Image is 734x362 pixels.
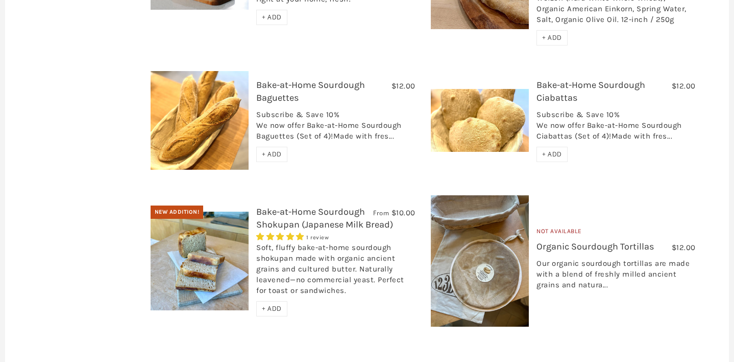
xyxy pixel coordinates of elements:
div: Our organic sourdough tortillas are made with a blend of freshly milled ancient grains and natura... [536,258,695,296]
div: + ADD [536,147,568,162]
a: Organic Sourdough Tortillas [536,241,654,252]
div: New Addition! [151,206,204,219]
img: Organic Sourdough Tortillas [431,195,529,327]
a: Bake-at-Home Sourdough Shokupan (Japanese Milk Bread) [256,206,393,230]
img: Bake-at-Home Sourdough Shokupan (Japanese Milk Bread) [151,212,249,310]
div: Subscribe & Save 10% We now offer Bake-at-Home Sourdough Baguettes (Set of 4)!Made with fres... [256,109,415,147]
img: Bake-at-Home Sourdough Ciabattas [431,89,529,152]
span: + ADD [262,13,282,21]
img: Bake-at-Home Sourdough Baguettes [151,71,249,170]
span: $12.00 [672,243,696,252]
span: + ADD [542,33,562,42]
span: + ADD [262,304,282,313]
div: Subscribe & Save 10% We now offer Bake-at-Home Sourdough Ciabattas (Set of 4)!Made with fres... [536,109,695,147]
span: From [373,209,389,217]
div: + ADD [256,301,287,316]
span: 1 review [306,234,329,241]
a: Bake-at-Home Sourdough Ciabattas [536,79,645,103]
div: + ADD [256,147,287,162]
span: $12.00 [392,81,415,90]
div: + ADD [536,30,568,46]
span: 5.00 stars [256,232,306,241]
div: Not Available [536,227,695,240]
a: Bake-at-Home Sourdough Baguettes [256,79,365,103]
span: $10.00 [392,208,415,217]
span: + ADD [262,150,282,159]
span: + ADD [542,150,562,159]
div: + ADD [256,10,287,25]
div: Soft, fluffy bake-at-home sourdough shokupan made with organic ancient grains and cultured butter... [256,242,415,301]
span: $12.00 [672,81,696,90]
